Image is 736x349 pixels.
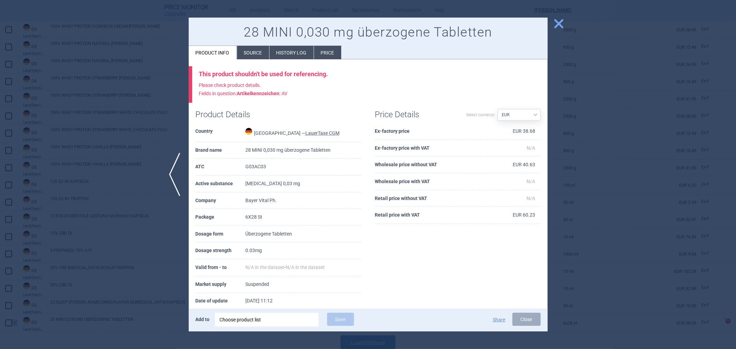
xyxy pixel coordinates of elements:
th: Country [196,123,245,142]
th: Ex-factory price with VAT [375,140,487,157]
th: Dosage strength [196,242,245,259]
li: Price [314,46,341,59]
th: Active substance [196,176,245,192]
div: This product shouldn't be used for referencing. [199,70,541,78]
img: Germany [245,128,252,135]
td: - [245,259,361,276]
td: [GEOGRAPHIC_DATA] — [245,123,361,142]
th: Retail price with VAT [375,207,487,224]
span: N/A in the dataset [286,265,325,270]
p: Please check product details. Fields in question: [199,81,541,98]
td: [DATE] 11:12 [245,293,361,310]
th: Retail price without VAT [375,190,487,207]
th: Dosage form [196,226,245,243]
th: Company [196,192,245,209]
button: Save [327,313,354,326]
h1: Price Details [375,110,458,120]
th: Market supply [196,276,245,293]
td: EUR 38.68 [487,123,541,140]
td: 0.03mg [245,242,361,259]
li: Source [237,46,269,59]
h1: Product Details [196,110,278,120]
th: Date of update [196,293,245,310]
td: Überzogene Tabletten [245,226,361,243]
span: N/A [527,179,536,184]
label: Select currency: [467,109,495,121]
li: Product info [189,46,237,59]
th: Wholesale price with VAT [375,173,487,190]
td: G03AC03 [245,159,361,176]
div: Choose product list [220,313,314,327]
abbr: LauerTaxe CGM — Complex database for German drug information provided by commercial provider CGM ... [305,130,340,136]
td: [MEDICAL_DATA] 0,03 mg [245,176,361,192]
th: Wholesale price without VAT [375,157,487,173]
th: Ex-factory price [375,123,487,140]
button: Share [493,317,506,322]
th: Package [196,209,245,226]
td: EUR 60.23 [487,207,541,224]
div: Choose product list [215,313,318,327]
td: 6X28 St [245,209,361,226]
span: N/A in the dataset [245,265,284,270]
td: 28 MINI 0,030 mg überzogene Tabletten [245,142,361,159]
span: N/A [527,196,536,201]
h1: 28 MINI 0,030 mg überzogene Tabletten [196,24,541,40]
th: Valid from - to [196,259,245,276]
th: Brand name [196,142,245,159]
strong: Artikelkennzeichen : [237,91,281,96]
li: History log [269,46,314,59]
button: Close [512,313,541,326]
td: Suspended [245,276,361,293]
span: AV [237,91,288,96]
th: ATC [196,159,245,176]
td: EUR 40.63 [487,157,541,173]
td: Bayer Vital Ph. [245,192,361,209]
span: N/A [527,145,536,151]
p: Add to [196,313,210,326]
